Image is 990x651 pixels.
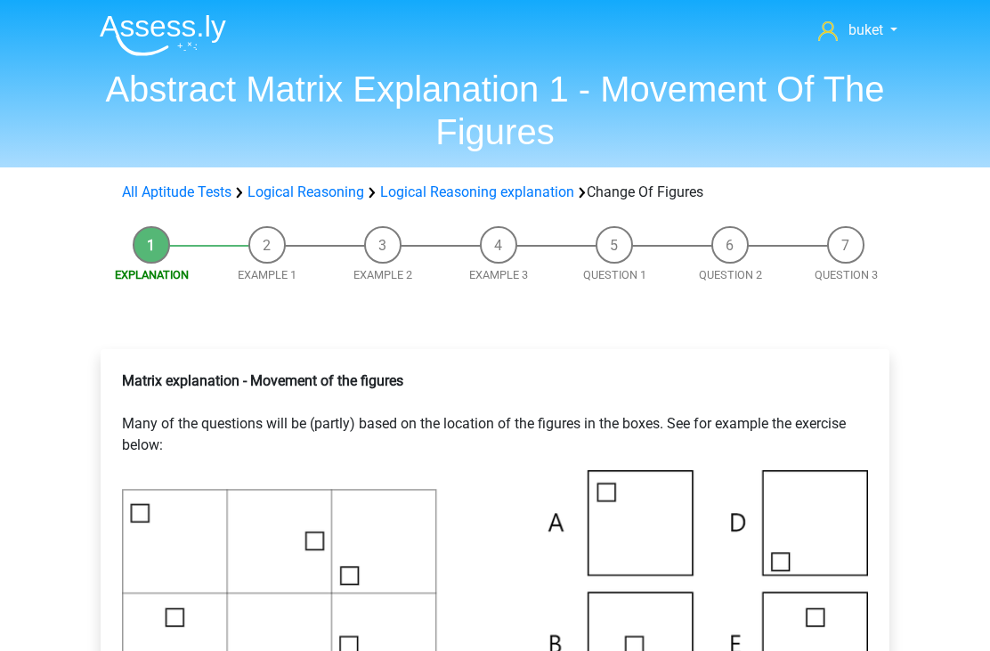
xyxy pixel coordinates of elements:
a: All Aptitude Tests [122,183,231,200]
div: Change Of Figures [115,182,875,203]
img: Assessly [100,14,226,56]
a: Question 2 [699,268,762,281]
a: Question 3 [815,268,878,281]
a: Explanation [115,268,189,281]
a: Logical Reasoning explanation [380,183,574,200]
a: Question 1 [583,268,646,281]
a: Example 2 [353,268,412,281]
a: buket [811,20,905,41]
p: Many of the questions will be (partly) based on the location of the figures in the boxes. See for... [122,370,868,456]
b: Matrix explanation - Movement of the figures [122,372,403,389]
a: Example 3 [469,268,528,281]
a: Example 1 [238,268,296,281]
a: Logical Reasoning [247,183,364,200]
h1: Abstract Matrix Explanation 1 - Movement Of The Figures [85,68,905,153]
span: buket [848,21,883,38]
